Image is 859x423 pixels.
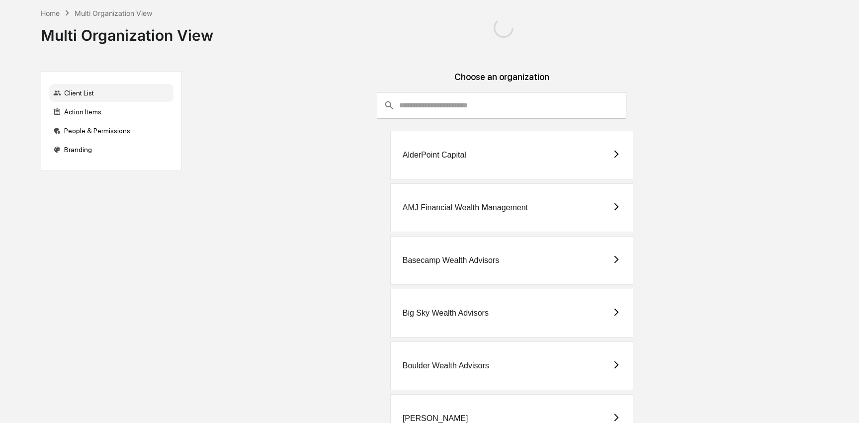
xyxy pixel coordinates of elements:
[403,203,528,212] div: AMJ Financial Wealth Management
[49,122,173,140] div: People & Permissions
[403,309,489,318] div: Big Sky Wealth Advisors
[41,9,60,17] div: Home
[190,72,814,92] div: Choose an organization
[403,414,468,423] div: [PERSON_NAME]
[403,151,466,160] div: AlderPoint Capital
[403,361,489,370] div: Boulder Wealth Advisors
[49,103,173,121] div: Action Items
[75,9,152,17] div: Multi Organization View
[41,18,213,44] div: Multi Organization View
[49,141,173,159] div: Branding
[49,84,173,102] div: Client List
[377,92,626,119] div: consultant-dashboard__filter-organizations-search-bar
[403,256,499,265] div: Basecamp Wealth Advisors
